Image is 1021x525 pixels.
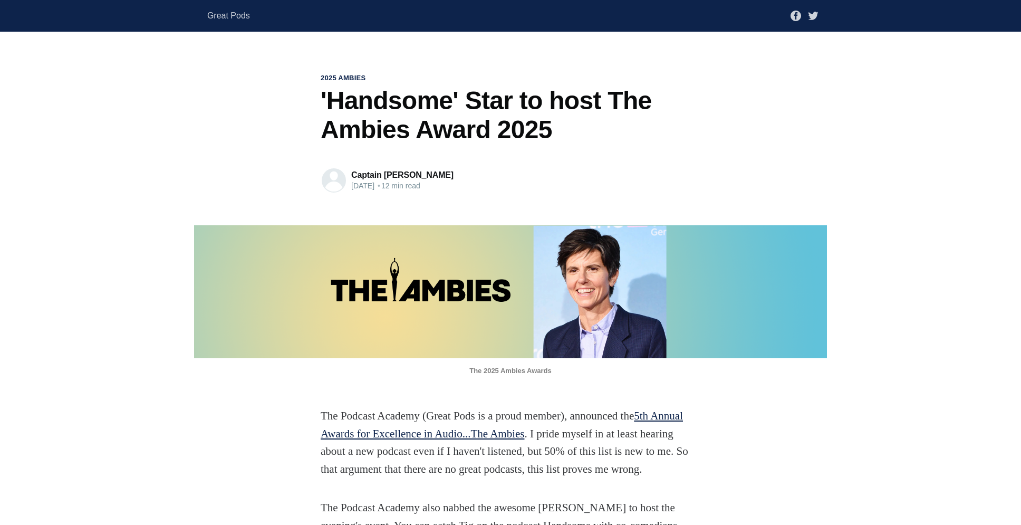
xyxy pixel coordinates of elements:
[351,170,454,179] a: Captain [PERSON_NAME]
[321,73,365,83] a: 2025 ambies
[207,6,250,25] a: Great Pods
[321,86,700,144] h1: 'Handsome' Star to host The Ambies Award 2025
[321,407,700,478] p: The Podcast Academy (Great Pods is a proud member), announced the . I pride myself in at least he...
[377,182,420,190] span: 12 min read
[351,182,374,190] time: [DATE]
[378,182,380,190] span: •
[194,225,827,359] img: Host Tig Notaro
[194,358,827,376] figcaption: The 2025 Ambies Awards
[321,409,683,440] a: 5th Annual Awards for Excellence in Audio...The Ambies
[791,11,801,20] a: Facebook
